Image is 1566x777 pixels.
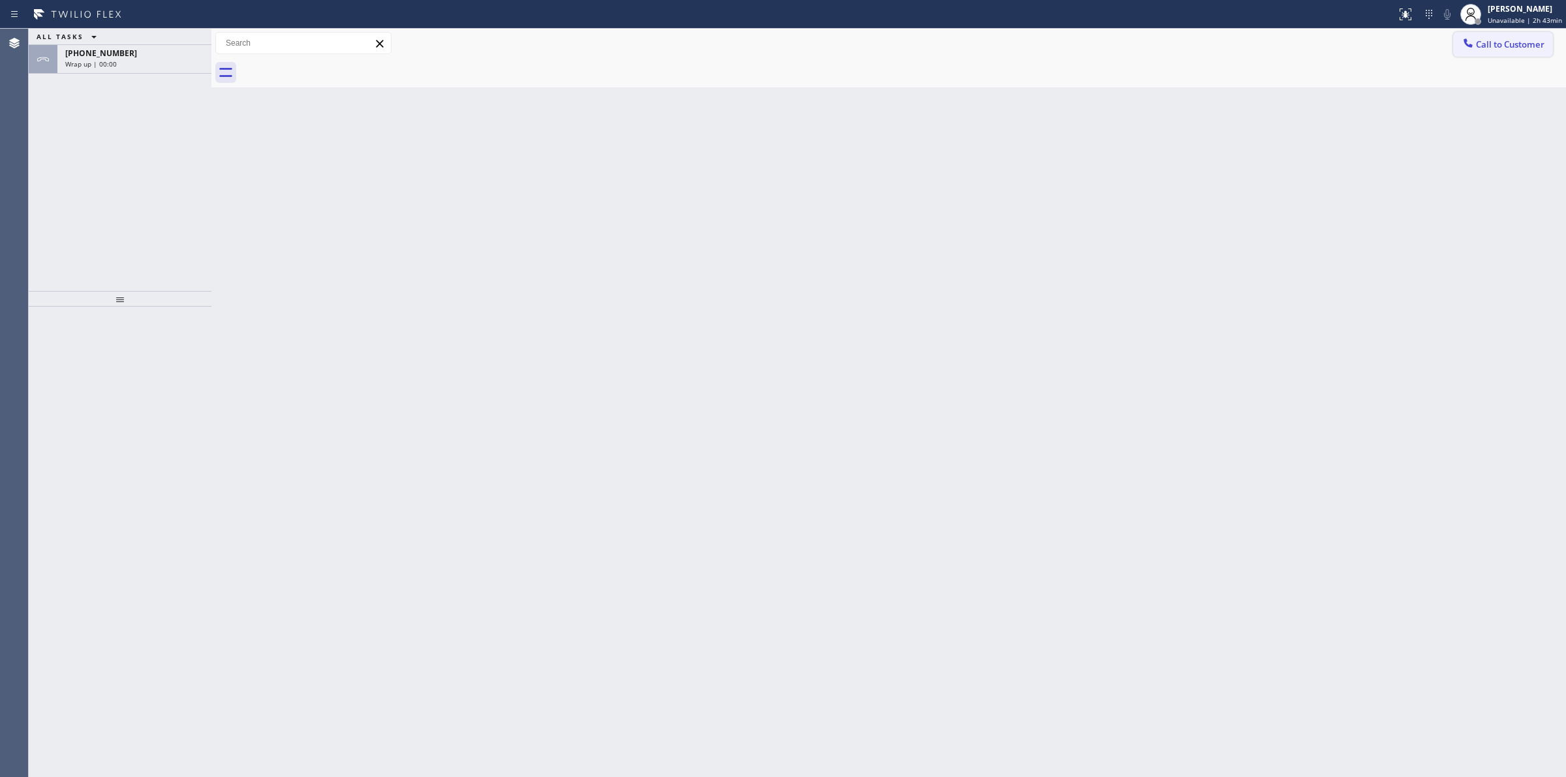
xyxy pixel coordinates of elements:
[1488,16,1562,25] span: Unavailable | 2h 43min
[216,33,391,53] input: Search
[1476,38,1544,50] span: Call to Customer
[37,32,84,41] span: ALL TASKS
[1488,3,1562,14] div: [PERSON_NAME]
[1438,5,1456,23] button: Mute
[1453,32,1553,57] button: Call to Customer
[65,48,137,59] span: [PHONE_NUMBER]
[29,29,110,44] button: ALL TASKS
[65,59,117,69] span: Wrap up | 00:00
